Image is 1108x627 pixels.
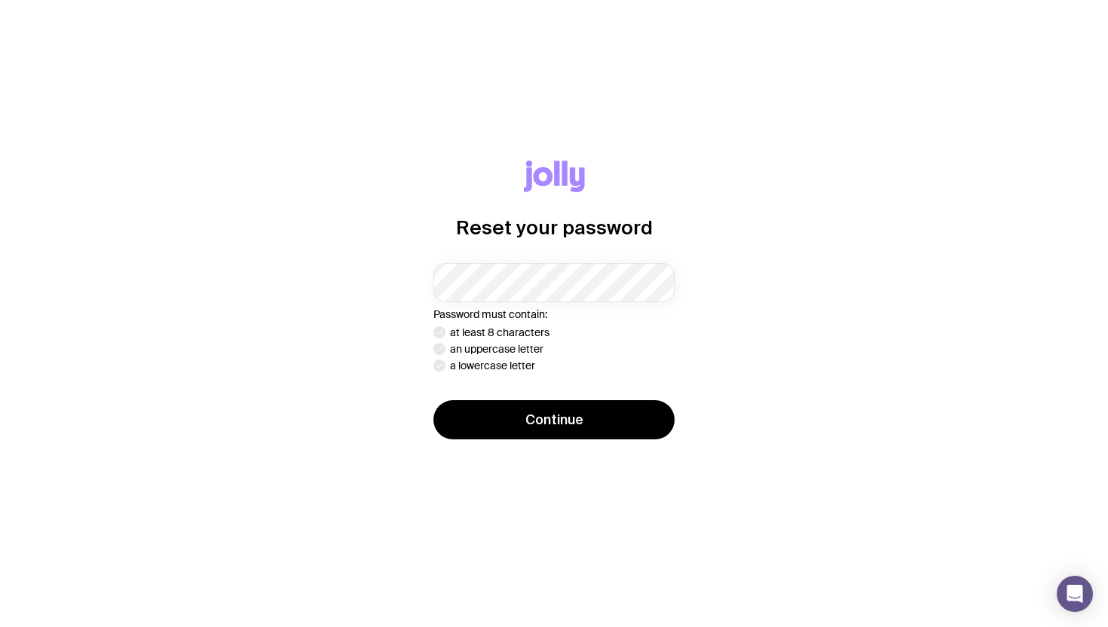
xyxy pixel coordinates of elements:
p: a lowercase letter [450,359,535,372]
button: Continue [433,400,675,439]
p: an uppercase letter [450,343,543,355]
h1: Reset your password [456,216,653,239]
span: Continue [525,411,583,429]
p: at least 8 characters [450,326,549,338]
p: Password must contain: [433,308,675,320]
div: Open Intercom Messenger [1057,576,1093,612]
